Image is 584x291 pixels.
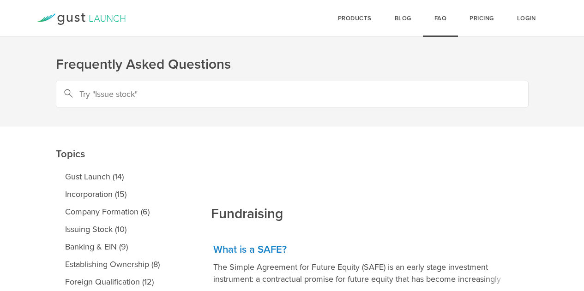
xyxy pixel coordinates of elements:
[56,203,190,220] a: Company Formation (6)
[56,255,190,273] a: Establishing Ownership (8)
[56,168,190,185] a: Gust Launch (14)
[56,81,529,107] input: Try "Issue stock"
[56,83,190,163] h2: Topics
[56,55,529,74] h1: Frequently Asked Questions
[56,238,190,255] a: Banking & EIN (9)
[213,261,529,285] p: The Simple Agreement for Future Equity (SAFE) is an early stage investment instrument: a contract...
[211,143,283,223] h2: Fundraising
[56,273,190,291] a: Foreign Qualification (12)
[56,220,190,238] a: Issuing Stock (10)
[56,185,190,203] a: Incorporation (15)
[213,243,529,256] h3: What is a SAFE?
